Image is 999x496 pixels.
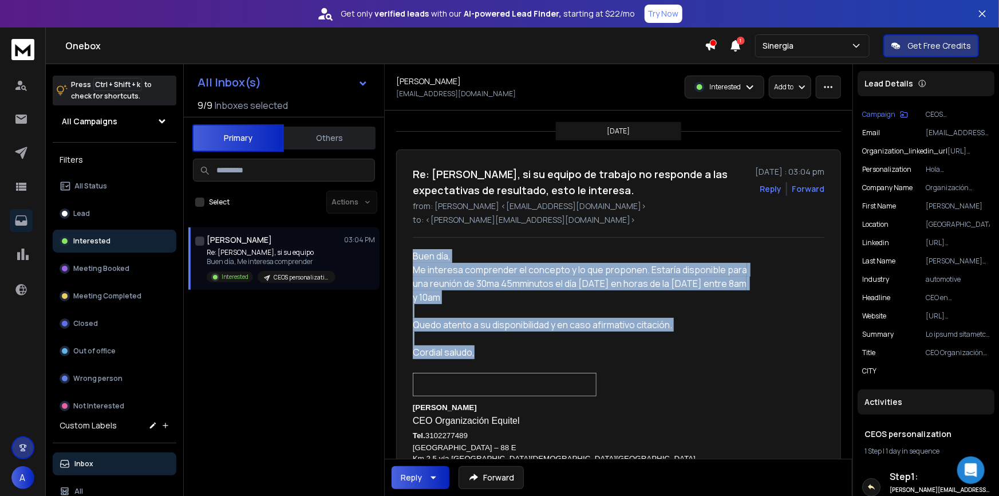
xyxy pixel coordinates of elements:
[73,401,124,411] p: Not Interested
[926,330,990,339] p: Lo ipsumd sitametc a el Seddoeiusmod Tempori, ut labor etdoloremag aliquaenim adminimv qu nostrud...
[207,257,335,266] p: Buen día, Me interesa comprender
[926,220,990,229] p: [GEOGRAPHIC_DATA]
[774,82,793,92] p: Add to
[198,99,212,112] span: 9 / 9
[864,446,882,456] span: 1 Step
[425,431,468,440] span: 3102277489
[926,312,990,321] p: [URL][DOMAIN_NAME]
[413,431,425,440] span: Tel.
[648,8,679,19] p: Try Now
[73,292,141,301] p: Meeting Completed
[862,238,889,247] p: linkedin
[274,273,329,282] p: CEOS personalization
[207,234,272,246] h1: [PERSON_NAME]
[862,367,876,376] p: CITY
[74,182,107,191] p: All Status
[862,293,890,302] p: headline
[926,110,990,119] p: CEOS personalization
[862,330,894,339] p: Summary
[198,77,261,88] h1: All Inbox(s)
[53,257,176,280] button: Meeting Booked
[926,165,990,174] p: Hola [PERSON_NAME], noté que Organización Equitel agrupa cuatro empresas y dos unidades de negoci...
[413,416,520,426] span: CEO Organización Equitel
[188,71,377,94] button: All Inbox(s)
[862,348,875,357] p: title
[413,200,824,212] p: from: [PERSON_NAME] <[EMAIL_ADDRESS][DOMAIN_NAME]>
[73,347,116,356] p: Out of office
[862,220,889,229] p: location
[53,152,176,168] h3: Filters
[755,166,824,178] p: [DATE] : 03:04 pm
[53,395,176,418] button: Not Interested
[62,116,117,127] h1: All Campaigns
[890,470,990,483] h6: Step 1 :
[864,428,988,440] h1: CEOS personalization
[74,459,93,469] p: Inbox
[401,472,422,483] div: Reply
[947,147,990,156] p: [URL][DOMAIN_NAME]
[926,238,990,247] p: [URL][DOMAIN_NAME][PERSON_NAME]
[413,403,477,412] span: [PERSON_NAME]
[73,237,110,246] p: Interested
[862,202,896,211] p: First Name
[341,8,635,19] p: Get only with our starting at $22/mo
[53,285,176,308] button: Meeting Completed
[73,319,98,328] p: Closed
[53,175,176,198] button: All Status
[413,249,747,263] div: Buen día,
[53,202,176,225] button: Lead
[926,183,990,192] p: Organización Equitel
[862,183,913,192] p: Company Name
[413,318,747,332] div: Quedo atento a su disponibilidad y en caso afirmativo citación.
[607,127,630,136] p: [DATE]
[413,166,748,198] h1: Re: [PERSON_NAME], si su equipo de trabajo no responde a las expectativas de resultado, esto le i...
[737,37,745,45] span: 1
[73,209,90,218] p: Lead
[459,466,524,489] button: Forward
[222,273,248,281] p: Interested
[74,487,83,496] p: All
[926,257,990,266] p: [PERSON_NAME] Mesa
[53,230,176,253] button: Interested
[957,456,985,484] div: Open Intercom Messenger
[53,367,176,390] button: Wrong person
[392,466,449,489] button: Reply
[396,76,461,87] h1: [PERSON_NAME]
[890,486,990,494] h6: [PERSON_NAME][EMAIL_ADDRESS][DOMAIN_NAME]
[862,110,895,119] p: Campaign
[11,466,34,489] button: A
[413,443,516,452] span: [GEOGRAPHIC_DATA] – 88 E
[792,183,824,195] div: Forward
[862,165,911,174] p: Personalization
[864,447,988,456] div: |
[858,389,994,415] div: Activities
[209,198,230,207] label: Select
[862,110,908,119] button: Campaign
[760,183,781,195] button: Reply
[862,257,895,266] p: Last Name
[413,263,747,304] div: Me interesa comprender el concepto y lo que proponen. Estaría disponible para una reunión de 30ma...
[396,89,516,99] p: [EMAIL_ADDRESS][DOMAIN_NAME]
[344,235,375,245] p: 03:04 PM
[926,348,990,357] p: CEO Organización Equitel, Presidente Cummins de los Andes
[864,78,913,89] p: Lead Details
[645,5,682,23] button: Try Now
[926,275,990,284] p: automotive
[464,8,562,19] strong: AI-powered Lead Finder,
[53,340,176,363] button: Out of office
[53,452,176,475] button: Inbox
[93,78,142,91] span: Ctrl + Shift + k
[73,264,129,273] p: Meeting Booked
[375,8,429,19] strong: verified leads
[862,147,947,156] p: organization_linkedin_url
[11,39,34,60] img: logo
[73,374,123,383] p: Wrong person
[709,82,741,92] p: Interested
[907,40,971,52] p: Get Free Credits
[192,124,284,152] button: Primary
[926,128,990,137] p: [EMAIL_ADDRESS][DOMAIN_NAME]
[926,202,990,211] p: [PERSON_NAME]
[60,420,117,431] h3: Custom Labels
[71,79,152,102] p: Press to check for shortcuts.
